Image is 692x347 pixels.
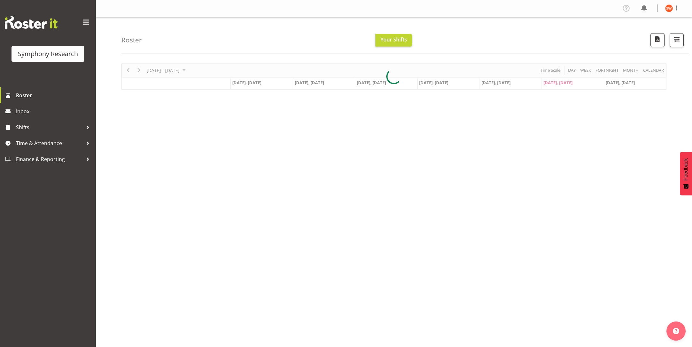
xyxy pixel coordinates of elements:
span: Inbox [16,107,93,116]
span: Finance & Reporting [16,154,83,164]
button: Your Shifts [375,34,412,47]
button: Download a PDF of the roster according to the set date range. [650,33,665,47]
span: Roster [16,91,93,100]
span: Shifts [16,122,83,132]
div: Symphony Research [18,49,78,59]
button: Filter Shifts [670,33,684,47]
span: Your Shifts [381,36,407,43]
span: Feedback [683,158,689,181]
img: Rosterit website logo [5,16,58,29]
h4: Roster [121,36,142,44]
span: Time & Attendance [16,138,83,148]
img: help-xxl-2.png [673,328,679,334]
button: Feedback - Show survey [680,152,692,195]
img: shannon-whelan11890.jpg [665,4,673,12]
